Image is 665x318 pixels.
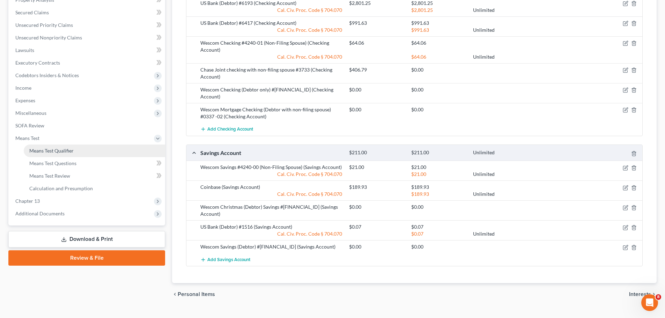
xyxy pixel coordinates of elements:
[629,291,651,297] span: Interests
[197,191,346,198] div: Cal. Civ. Proc. Code § 704.070
[346,223,407,230] div: $0.07
[346,243,407,250] div: $0.00
[408,164,470,171] div: $21.00
[408,230,470,237] div: $0.07
[346,20,407,27] div: $991.63
[10,119,165,132] a: SOFA Review
[24,170,165,182] a: Means Test Review
[346,106,407,113] div: $0.00
[197,106,346,120] div: Wescom Mortgage Checking (Debtor with non-filing spouse) #0337 -02 (Checking Account)
[408,27,470,34] div: $991.63
[15,22,73,28] span: Unsecured Priority Claims
[346,39,407,46] div: $64.06
[15,210,65,216] span: Additional Documents
[197,223,346,230] div: US Bank (Debtor) #1516 (Savings Account)
[470,7,531,14] div: Unlimited
[197,27,346,34] div: Cal. Civ. Proc. Code § 704.070
[408,149,470,156] div: $211.00
[197,7,346,14] div: Cal. Civ. Proc. Code § 704.070
[197,171,346,178] div: Cal. Civ. Proc. Code § 704.070
[408,191,470,198] div: $189.93
[15,35,82,40] span: Unsecured Nonpriority Claims
[408,20,470,27] div: $991.63
[15,72,79,78] span: Codebtors Insiders & Notices
[408,66,470,73] div: $0.00
[200,123,253,136] button: Add Checking Account
[346,164,407,171] div: $21.00
[172,291,215,297] button: chevron_left Personal Items
[346,204,407,210] div: $0.00
[15,135,39,141] span: Means Test
[408,106,470,113] div: $0.00
[24,145,165,157] a: Means Test Qualifier
[24,157,165,170] a: Means Test Questions
[10,19,165,31] a: Unsecured Priority Claims
[15,110,46,116] span: Miscellaneous
[197,20,346,27] div: US Bank (Debtor) #6417 (Checking Account)
[15,198,40,204] span: Chapter 13
[656,294,661,300] span: 8
[29,185,93,191] span: Calculation and Presumption
[15,85,31,91] span: Income
[346,149,407,156] div: $211.00
[10,44,165,57] a: Lawsuits
[408,171,470,178] div: $21.00
[197,149,346,156] div: Savings Account
[629,291,657,297] button: Interests chevron_right
[470,191,531,198] div: Unlimited
[408,243,470,250] div: $0.00
[408,7,470,14] div: $2,801.25
[408,39,470,46] div: $64.06
[346,184,407,191] div: $189.93
[197,164,346,171] div: Wescom Savings #4240-00 (Non-Filing Spouse) (Savings Account)
[15,97,35,103] span: Expenses
[29,160,76,166] span: Means Test Questions
[408,86,470,93] div: $0.00
[178,291,215,297] span: Personal Items
[207,127,253,132] span: Add Checking Account
[346,86,407,93] div: $0.00
[197,230,346,237] div: Cal. Civ. Proc. Code § 704.070
[15,123,44,128] span: SOFA Review
[470,171,531,178] div: Unlimited
[29,148,74,154] span: Means Test Qualifier
[197,86,346,100] div: Wescom Checking (Debtor only) #[FINANCIAL_ID] (Checking Account)
[197,53,346,60] div: Cal. Civ. Proc. Code § 704.070
[24,182,165,195] a: Calculation and Presumption
[651,291,657,297] i: chevron_right
[15,9,49,15] span: Secured Claims
[15,60,60,66] span: Executory Contracts
[197,66,346,80] div: Chase Joint checking with non-filing spouse #3733 (Checking Account)
[470,53,531,60] div: Unlimited
[197,39,346,53] div: Wescom Checking #4240-01 (Non-Filing Spouse) (Checking Account)
[8,250,165,266] a: Review & File
[15,47,34,53] span: Lawsuits
[470,27,531,34] div: Unlimited
[10,31,165,44] a: Unsecured Nonpriority Claims
[10,6,165,19] a: Secured Claims
[346,66,407,73] div: $406.79
[408,204,470,210] div: $0.00
[408,53,470,60] div: $64.06
[470,230,531,237] div: Unlimited
[10,57,165,69] a: Executory Contracts
[197,204,346,217] div: Wescom Christmas (Debtor) Savings #[FINANCIAL_ID] (Savings Account)
[200,253,250,266] button: Add Savings Account
[207,257,250,262] span: Add Savings Account
[197,243,346,250] div: Wescom Savings (Debtor) #[FINANCIAL_ID] (Savings Account)
[29,173,70,179] span: Means Test Review
[197,184,346,191] div: Coinbase (Savings Account)
[8,231,165,247] a: Download & Print
[408,184,470,191] div: $189.93
[408,223,470,230] div: $0.07
[470,149,531,156] div: Unlimited
[641,294,658,311] iframe: Intercom live chat
[172,291,178,297] i: chevron_left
